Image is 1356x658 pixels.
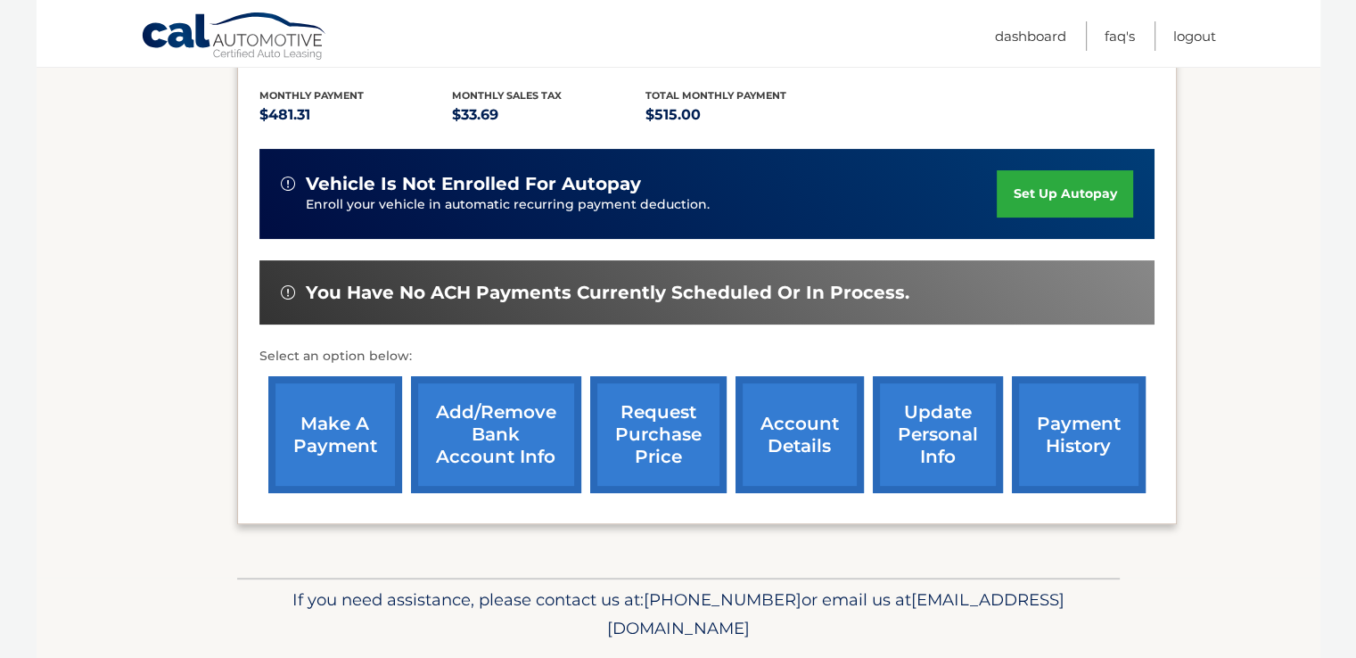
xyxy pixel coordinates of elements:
[259,89,364,102] span: Monthly Payment
[736,376,864,493] a: account details
[645,89,786,102] span: Total Monthly Payment
[607,589,1064,638] span: [EMAIL_ADDRESS][DOMAIN_NAME]
[141,12,328,63] a: Cal Automotive
[306,173,641,195] span: vehicle is not enrolled for autopay
[411,376,581,493] a: Add/Remove bank account info
[644,589,801,610] span: [PHONE_NUMBER]
[590,376,727,493] a: request purchase price
[306,195,998,215] p: Enroll your vehicle in automatic recurring payment deduction.
[268,376,402,493] a: make a payment
[645,103,839,127] p: $515.00
[306,282,909,304] span: You have no ACH payments currently scheduled or in process.
[873,376,1003,493] a: update personal info
[452,103,645,127] p: $33.69
[1012,376,1146,493] a: payment history
[452,89,562,102] span: Monthly sales Tax
[259,346,1155,367] p: Select an option below:
[259,103,453,127] p: $481.31
[281,177,295,191] img: alert-white.svg
[281,285,295,300] img: alert-white.svg
[249,586,1108,643] p: If you need assistance, please contact us at: or email us at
